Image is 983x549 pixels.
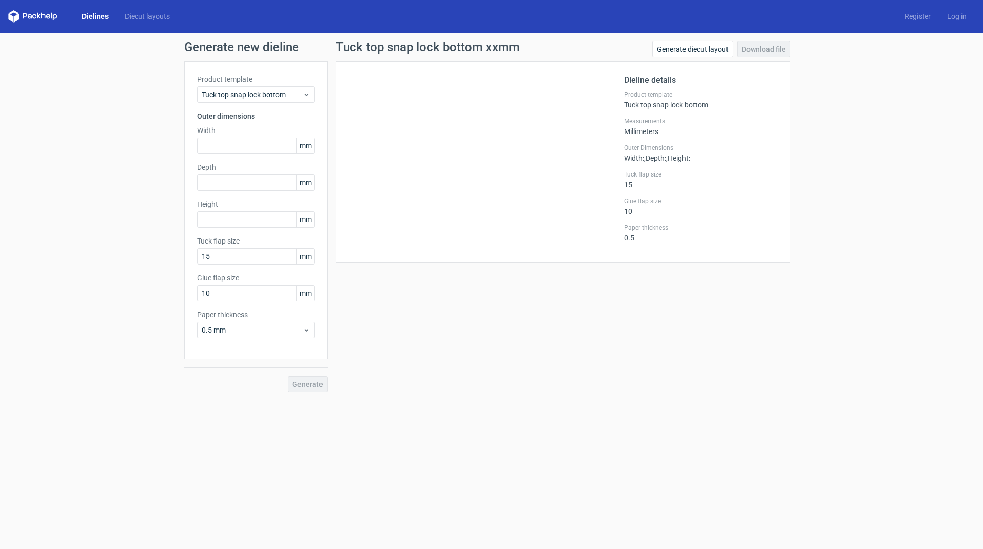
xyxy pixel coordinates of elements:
[202,90,303,100] span: Tuck top snap lock bottom
[296,286,314,301] span: mm
[624,154,644,162] span: Width :
[624,74,778,86] h2: Dieline details
[296,138,314,153] span: mm
[197,74,315,84] label: Product template
[624,91,778,109] div: Tuck top snap lock bottom
[117,11,178,21] a: Diecut layouts
[624,170,778,179] label: Tuck flap size
[197,125,315,136] label: Width
[624,91,778,99] label: Product template
[184,41,799,53] h1: Generate new dieline
[939,11,975,21] a: Log in
[896,11,939,21] a: Register
[336,41,520,53] h1: Tuck top snap lock bottom xxmm
[197,199,315,209] label: Height
[624,197,778,215] div: 10
[197,111,315,121] h3: Outer dimensions
[197,236,315,246] label: Tuck flap size
[652,41,733,57] a: Generate diecut layout
[624,197,778,205] label: Glue flap size
[296,175,314,190] span: mm
[197,310,315,320] label: Paper thickness
[666,154,690,162] span: , Height :
[624,144,778,152] label: Outer Dimensions
[296,249,314,264] span: mm
[624,117,778,125] label: Measurements
[624,117,778,136] div: Millimeters
[74,11,117,21] a: Dielines
[197,273,315,283] label: Glue flap size
[644,154,666,162] span: , Depth :
[624,170,778,189] div: 15
[296,212,314,227] span: mm
[624,224,778,242] div: 0.5
[197,162,315,172] label: Depth
[624,224,778,232] label: Paper thickness
[202,325,303,335] span: 0.5 mm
